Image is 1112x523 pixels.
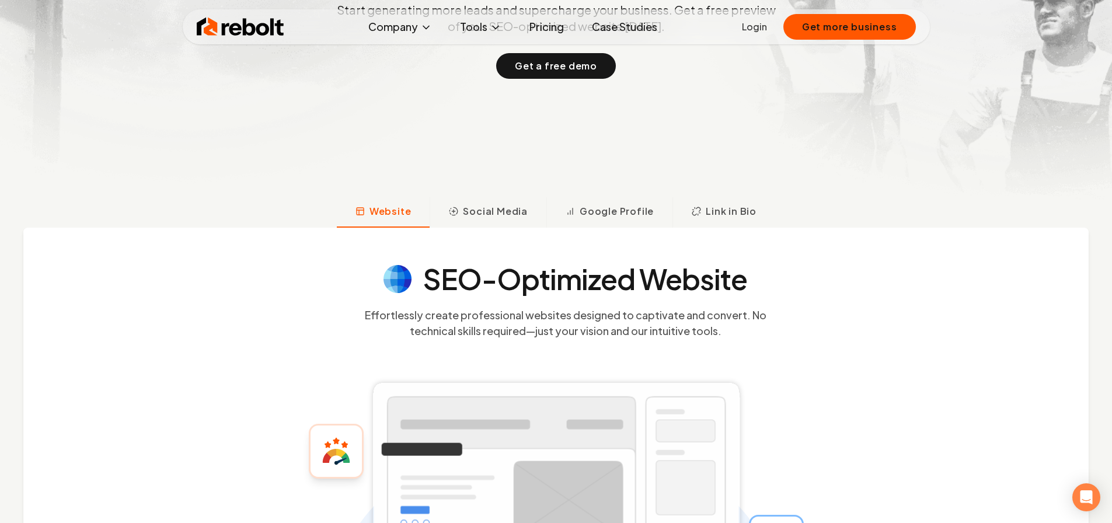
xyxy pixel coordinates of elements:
p: Start generating more leads and supercharge your business. Get a free preview of your SEO-optimiz... [334,2,778,34]
button: Get a free demo [496,53,616,79]
span: Website [369,204,412,218]
button: Company [359,15,441,39]
a: Login [742,20,767,34]
img: Rebolt Logo [197,15,284,39]
div: Open Intercom Messenger [1072,483,1100,511]
button: Social Media [430,197,546,228]
button: Get more business [783,14,916,40]
a: Case Studies [583,15,667,39]
button: Google Profile [546,197,672,228]
span: Link in Bio [706,204,757,218]
button: Link in Bio [672,197,775,228]
iframe: profile [5,17,182,107]
h4: SEO-Optimized Website [423,265,748,293]
button: Tools [451,15,511,39]
a: Pricing [520,15,573,39]
span: Google Profile [580,204,654,218]
button: Website [337,197,430,228]
span: Social Media [463,204,528,218]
